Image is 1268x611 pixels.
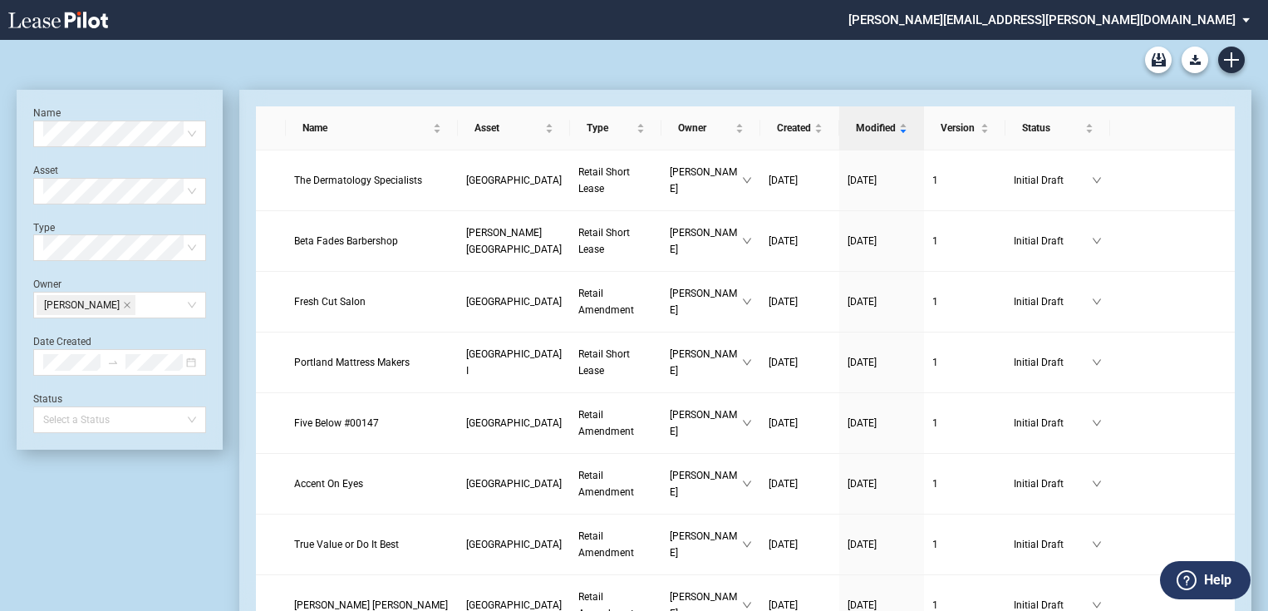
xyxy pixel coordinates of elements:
[466,172,562,189] a: [GEOGRAPHIC_DATA]
[932,539,938,550] span: 1
[466,346,562,379] a: [GEOGRAPHIC_DATA] I
[742,418,752,428] span: down
[466,599,562,611] span: North Riverside Plaza
[466,417,562,429] span: Warminster Towne Center
[932,235,938,247] span: 1
[848,354,916,371] a: [DATE]
[107,357,119,368] span: swap-right
[932,175,938,186] span: 1
[294,475,450,492] a: Accent On Eyes
[742,357,752,367] span: down
[670,528,742,561] span: [PERSON_NAME]
[294,233,450,249] a: Beta Fades Barbershop
[578,407,653,440] a: Retail Amendment
[1014,354,1092,371] span: Initial Draft
[769,172,831,189] a: [DATE]
[742,479,752,489] span: down
[1092,418,1102,428] span: down
[33,278,61,290] label: Owner
[839,106,924,150] th: Modified
[932,415,997,431] a: 1
[466,175,562,186] span: Roosevelt Mall
[932,233,997,249] a: 1
[1177,47,1213,73] md-menu: Download Blank Form List
[578,530,634,559] span: Retail Amendment
[578,288,634,316] span: Retail Amendment
[1092,236,1102,246] span: down
[466,348,562,377] span: Burlington Square I
[33,393,62,405] label: Status
[848,539,877,550] span: [DATE]
[742,175,752,185] span: down
[466,536,562,553] a: [GEOGRAPHIC_DATA]
[769,475,831,492] a: [DATE]
[769,599,798,611] span: [DATE]
[941,120,977,136] span: Version
[932,599,938,611] span: 1
[578,227,630,255] span: Retail Short Lease
[578,166,630,195] span: Retail Short Lease
[742,600,752,610] span: down
[294,354,450,371] a: Portland Mattress Makers
[578,224,653,258] a: Retail Short Lease
[670,224,742,258] span: [PERSON_NAME]
[1160,561,1251,599] button: Help
[769,357,798,368] span: [DATE]
[848,357,877,368] span: [DATE]
[123,301,131,309] span: close
[661,106,760,150] th: Owner
[932,357,938,368] span: 1
[294,417,379,429] span: Five Below #00147
[932,417,938,429] span: 1
[769,536,831,553] a: [DATE]
[1014,172,1092,189] span: Initial Draft
[1204,569,1231,591] label: Help
[848,175,877,186] span: [DATE]
[1092,175,1102,185] span: down
[848,296,877,308] span: [DATE]
[578,285,653,318] a: Retail Amendment
[466,293,562,310] a: [GEOGRAPHIC_DATA]
[578,470,634,498] span: Retail Amendment
[769,539,798,550] span: [DATE]
[294,293,450,310] a: Fresh Cut Salon
[932,172,997,189] a: 1
[466,227,562,255] span: Watts Mill Plaza
[1022,120,1082,136] span: Status
[1218,47,1245,73] a: Create new document
[44,296,120,314] span: [PERSON_NAME]
[578,164,653,197] a: Retail Short Lease
[848,235,877,247] span: [DATE]
[578,348,630,377] span: Retail Short Lease
[769,354,831,371] a: [DATE]
[769,296,798,308] span: [DATE]
[769,478,798,490] span: [DATE]
[1005,106,1110,150] th: Status
[302,120,430,136] span: Name
[466,296,562,308] span: Greentree Shopping Center
[678,120,732,136] span: Owner
[587,120,633,136] span: Type
[578,346,653,379] a: Retail Short Lease
[1092,479,1102,489] span: down
[670,346,742,379] span: [PERSON_NAME]
[294,296,366,308] span: Fresh Cut Salon
[742,297,752,307] span: down
[848,475,916,492] a: [DATE]
[742,236,752,246] span: down
[848,417,877,429] span: [DATE]
[466,415,562,431] a: [GEOGRAPHIC_DATA]
[1092,297,1102,307] span: down
[33,107,61,119] label: Name
[294,478,363,490] span: Accent On Eyes
[33,222,55,234] label: Type
[670,164,742,197] span: [PERSON_NAME]
[474,120,542,136] span: Asset
[760,106,839,150] th: Created
[1014,293,1092,310] span: Initial Draft
[1014,475,1092,492] span: Initial Draft
[670,407,742,440] span: [PERSON_NAME]
[33,336,91,347] label: Date Created
[107,357,119,368] span: to
[466,475,562,492] a: [GEOGRAPHIC_DATA]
